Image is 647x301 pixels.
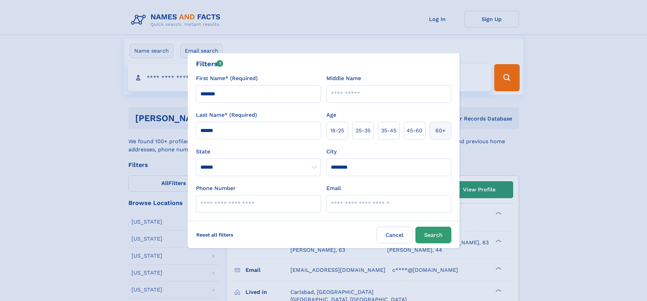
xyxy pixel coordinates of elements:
span: 35‑45 [381,127,396,135]
button: Search [415,227,451,243]
label: City [326,148,337,156]
label: Cancel [377,227,413,243]
span: 18‑25 [330,127,344,135]
div: Filters [196,59,223,69]
label: State [196,148,321,156]
label: Middle Name [326,74,361,82]
label: First Name* (Required) [196,74,258,82]
span: 60+ [435,127,446,135]
label: Reset all filters [192,227,238,243]
label: Last Name* (Required) [196,111,257,119]
span: 45‑60 [407,127,423,135]
label: Email [326,184,341,192]
label: Age [326,111,336,119]
label: Phone Number [196,184,236,192]
span: 25‑35 [356,127,371,135]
